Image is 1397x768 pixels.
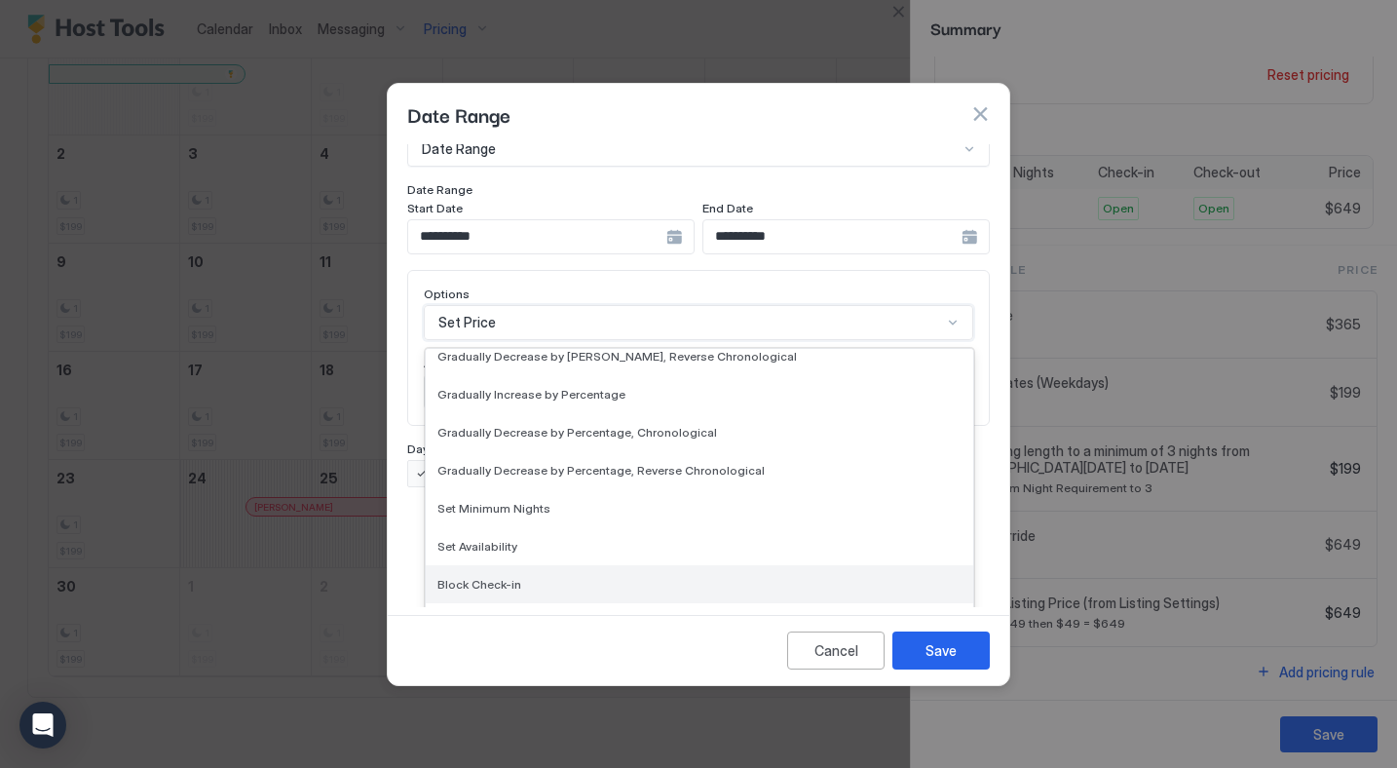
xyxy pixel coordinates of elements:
[407,182,472,197] span: Date Range
[424,356,468,370] span: Amount
[437,501,550,516] span: Set Minimum Nights
[424,287,470,301] span: Options
[438,314,496,331] span: Set Price
[408,220,666,253] input: Input Field
[407,201,463,215] span: Start Date
[437,577,521,592] span: Block Check-in
[787,632,885,670] button: Cancel
[437,539,517,554] span: Set Availability
[422,140,496,158] span: Date Range
[814,640,858,661] div: Cancel
[437,387,625,402] span: Gradually Increase by Percentage
[437,425,717,440] span: Gradually Decrease by Percentage, Chronological
[407,442,502,456] span: Days of the week
[437,349,797,364] span: Gradually Decrease by [PERSON_NAME], Reverse Chronological
[407,99,510,129] span: Date Range
[892,632,990,670] button: Save
[703,220,962,253] input: Input Field
[19,702,66,749] div: Open Intercom Messenger
[925,640,957,661] div: Save
[437,463,765,478] span: Gradually Decrease by Percentage, Reverse Chronological
[702,201,753,215] span: End Date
